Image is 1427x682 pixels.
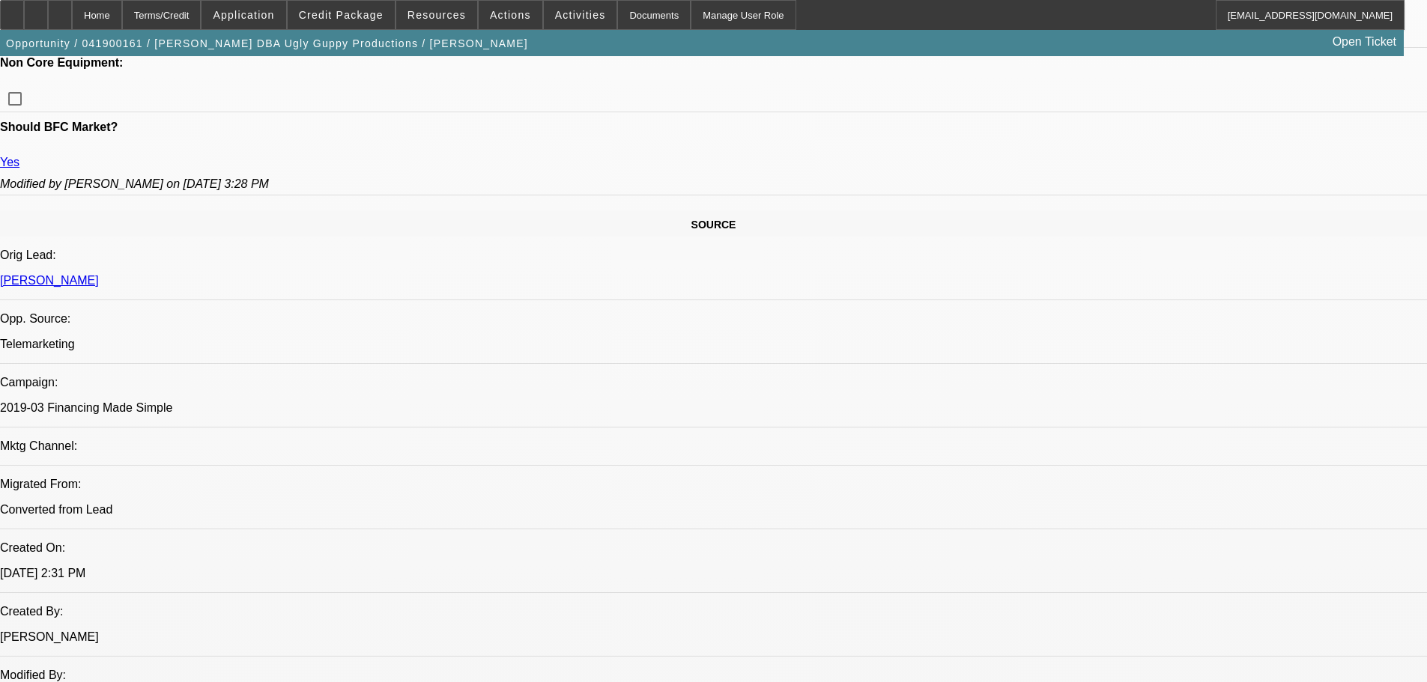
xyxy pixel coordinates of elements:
button: Resources [396,1,477,29]
span: Credit Package [299,9,384,21]
button: Credit Package [288,1,395,29]
span: Resources [408,9,466,21]
button: Activities [544,1,617,29]
span: Activities [555,9,606,21]
a: Open Ticket [1327,29,1402,55]
span: SOURCE [691,219,736,231]
span: Opportunity / 041900161 / [PERSON_NAME] DBA Ugly Guppy Productions / [PERSON_NAME] [6,37,528,49]
span: Application [213,9,274,21]
button: Application [202,1,285,29]
span: Actions [490,9,531,21]
button: Actions [479,1,542,29]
